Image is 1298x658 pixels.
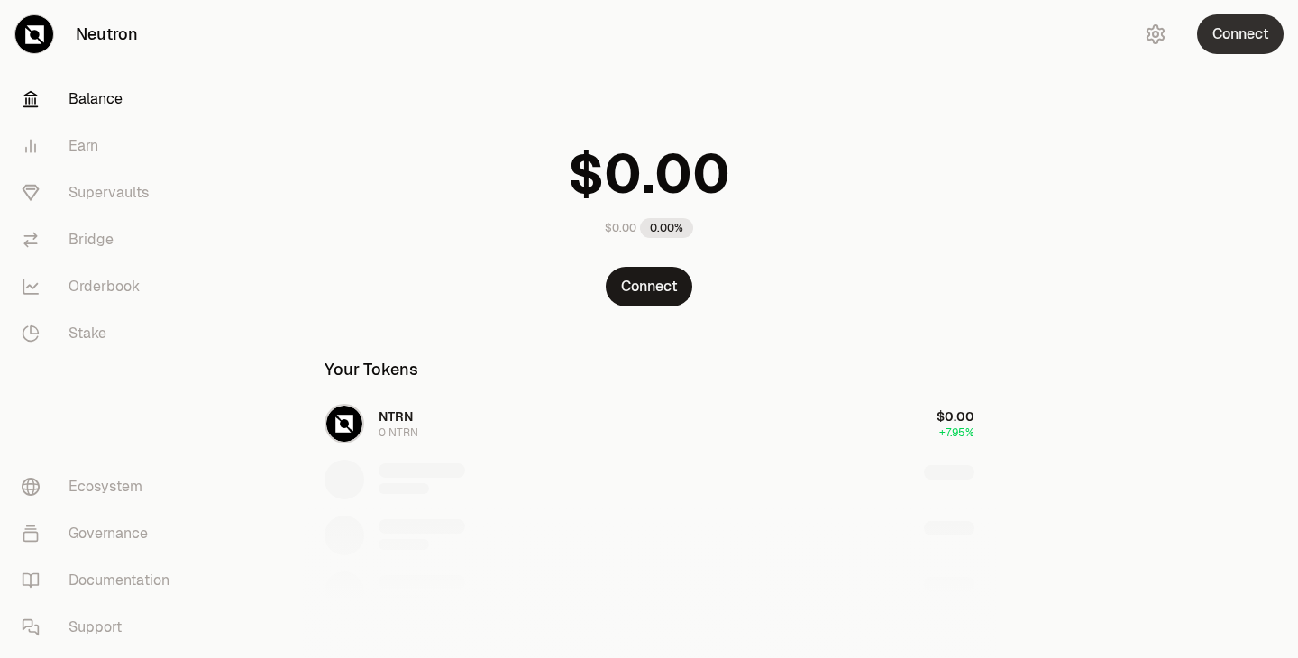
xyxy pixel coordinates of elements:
[7,76,195,123] a: Balance
[606,267,692,306] button: Connect
[7,263,195,310] a: Orderbook
[7,557,195,604] a: Documentation
[7,604,195,651] a: Support
[7,463,195,510] a: Ecosystem
[7,169,195,216] a: Supervaults
[324,357,418,382] div: Your Tokens
[7,510,195,557] a: Governance
[7,216,195,263] a: Bridge
[7,123,195,169] a: Earn
[640,218,693,238] div: 0.00%
[605,221,636,235] div: $0.00
[7,310,195,357] a: Stake
[1197,14,1284,54] button: Connect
